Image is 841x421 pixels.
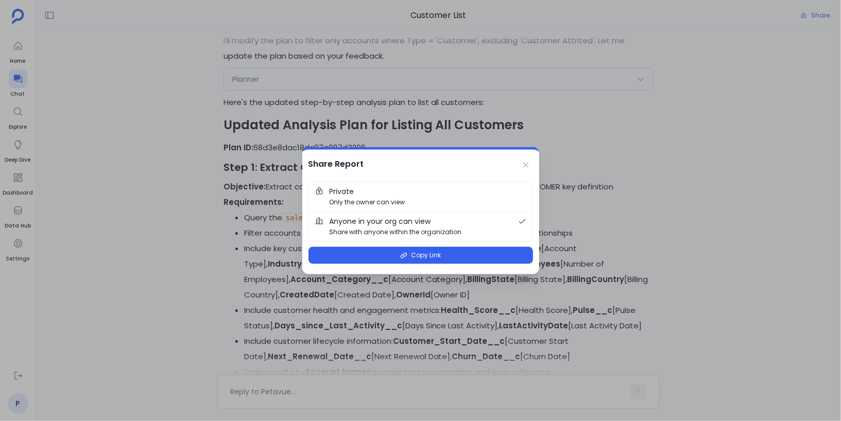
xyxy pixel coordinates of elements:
button: PrivateOnly the owner can view [309,182,533,212]
h2: Share Report [308,158,364,171]
span: Share with anyone within the organization [330,227,462,237]
button: Copy Link [308,247,533,264]
span: Anyone in your org can view [330,216,431,227]
span: Only the owner can view [330,198,405,207]
span: Copy Link [411,251,441,260]
span: Private [330,186,354,198]
button: Anyone in your org can viewShare with anyone within the organization [309,212,533,241]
